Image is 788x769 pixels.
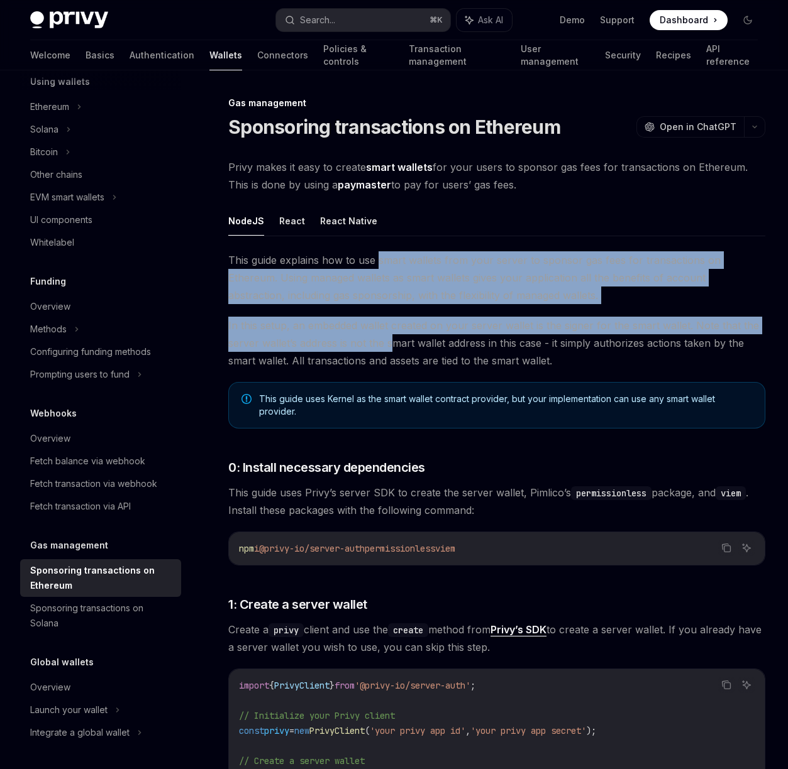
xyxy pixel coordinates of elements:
[716,486,746,500] code: viem
[660,121,736,133] span: Open in ChatGPT
[20,559,181,597] a: Sponsoring transactions on Ethereum
[365,543,435,554] span: permissionless
[30,406,77,421] h5: Webhooks
[30,322,67,337] div: Methods
[279,206,305,236] button: React
[355,680,470,691] span: '@privy-io/server-auth'
[30,601,174,631] div: Sponsoring transactions on Solana
[228,116,560,138] h1: Sponsoring transactions on Ethereum
[30,563,174,593] div: Sponsoring transactions on Ethereum
[30,274,66,289] h5: Funding
[521,40,590,70] a: User management
[239,755,365,766] span: // Create a server wallet
[228,158,765,194] span: Privy makes it easy to create for your users to sponsor gas fees for transactions on Ethereum. Th...
[20,341,181,363] a: Configuring funding methods
[30,99,69,114] div: Ethereum
[330,680,335,691] span: }
[309,725,365,736] span: PrivyClient
[254,543,259,554] span: i
[30,476,157,491] div: Fetch transaction via webhook
[656,40,691,70] a: Recipes
[660,14,708,26] span: Dashboard
[465,725,470,736] span: ,
[276,9,450,31] button: Search...⌘K
[20,295,181,318] a: Overview
[228,596,367,613] span: 1: Create a server wallet
[457,9,512,31] button: Ask AI
[636,116,744,138] button: Open in ChatGPT
[571,486,652,500] code: permissionless
[30,344,151,359] div: Configuring funding methods
[20,231,181,254] a: Whitelabel
[259,393,752,418] span: This guide uses Kernel as the smart wallet contract provider, but your implementation can use any...
[365,725,370,736] span: (
[228,206,264,236] button: NodeJS
[228,484,765,519] span: This guide uses Privy’s server SDK to create the server wallet, Pimlico’s package, and . Install ...
[20,495,181,518] a: Fetch transaction via API
[30,299,70,314] div: Overview
[20,472,181,495] a: Fetch transaction via webhook
[30,145,58,160] div: Bitcoin
[435,543,455,554] span: viem
[269,680,274,691] span: {
[20,163,181,186] a: Other chains
[228,97,765,109] div: Gas management
[30,190,104,205] div: EVM smart wallets
[323,40,394,70] a: Policies & controls
[30,212,92,227] div: UI components
[366,161,433,173] strong: smart wallets
[228,251,765,304] span: This guide explains how to use smart wallets from your server to sponsor gas fees for transaction...
[289,725,294,736] span: =
[718,540,735,556] button: Copy the contents from the code block
[30,454,145,469] div: Fetch balance via webhook
[30,122,58,137] div: Solana
[209,40,242,70] a: Wallets
[30,725,130,740] div: Integrate a global wallet
[30,702,108,717] div: Launch your wallet
[239,680,269,691] span: import
[30,431,70,446] div: Overview
[320,206,377,236] button: React Native
[241,394,252,404] svg: Note
[30,235,74,250] div: Whitelabel
[20,597,181,635] a: Sponsoring transactions on Solana
[86,40,114,70] a: Basics
[30,655,94,670] h5: Global wallets
[228,459,425,476] span: 0: Install necessary dependencies
[300,13,335,28] div: Search...
[239,725,264,736] span: const
[30,11,108,29] img: dark logo
[650,10,728,30] a: Dashboard
[338,178,391,192] a: paymaster
[30,538,108,553] h5: Gas management
[706,40,758,70] a: API reference
[388,623,428,637] code: create
[491,623,547,636] a: Privy’s SDK
[228,317,765,369] span: In this setup, an embedded wallet created on your server wallet is the signer for the smart walle...
[470,725,586,736] span: 'your privy app secret'
[20,209,181,231] a: UI components
[370,725,465,736] span: 'your privy app id'
[239,710,395,721] span: // Initialize your Privy client
[228,621,765,656] span: Create a client and use the method from to create a server wallet. If you already have a server w...
[20,450,181,472] a: Fetch balance via webhook
[259,543,365,554] span: @privy-io/server-auth
[409,40,506,70] a: Transaction management
[470,680,475,691] span: ;
[20,676,181,699] a: Overview
[30,167,82,182] div: Other chains
[30,499,131,514] div: Fetch transaction via API
[718,677,735,693] button: Copy the contents from the code block
[478,14,503,26] span: Ask AI
[269,623,304,637] code: privy
[586,725,596,736] span: );
[30,367,130,382] div: Prompting users to fund
[30,40,70,70] a: Welcome
[30,680,70,695] div: Overview
[600,14,635,26] a: Support
[130,40,194,70] a: Authentication
[274,680,330,691] span: PrivyClient
[239,543,254,554] span: npm
[738,10,758,30] button: Toggle dark mode
[560,14,585,26] a: Demo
